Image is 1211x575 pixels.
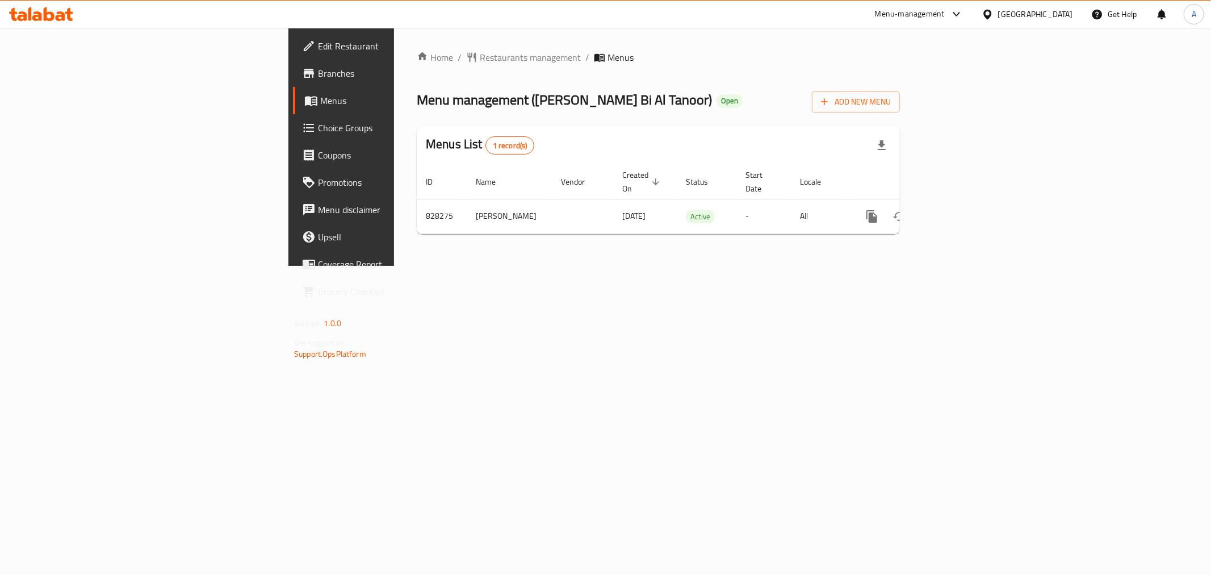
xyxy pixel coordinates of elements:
span: Edit Restaurant [318,39,481,53]
a: Support.OpsPlatform [294,347,366,361]
td: [PERSON_NAME] [467,199,552,234]
button: Change Status [886,203,913,230]
span: 1.0.0 [324,316,341,331]
span: Version: [294,316,322,331]
span: Menus [320,94,481,107]
a: Grocery Checklist [293,278,491,305]
table: enhanced table [417,165,977,234]
a: Choice Groups [293,114,491,141]
span: Menu management ( [PERSON_NAME] Bi Al Tanoor ) [417,87,712,113]
a: Restaurants management [466,51,581,64]
span: Locale [800,175,836,189]
div: Export file [868,132,895,159]
span: Active [686,210,715,223]
div: Open [716,94,743,108]
a: Branches [293,60,491,87]
a: Edit Restaurant [293,32,491,60]
nav: breadcrumb [417,51,900,64]
a: Upsell [293,223,491,251]
div: Active [686,210,715,223]
span: Grocery Checklist [318,285,481,298]
span: Menu disclaimer [318,203,481,216]
span: ID [426,175,447,189]
div: [GEOGRAPHIC_DATA] [998,8,1073,20]
span: Menus [607,51,634,64]
h2: Menus List [426,136,534,155]
span: Restaurants management [480,51,581,64]
td: - [736,199,791,234]
a: Menu disclaimer [293,196,491,223]
span: Open [716,96,743,106]
td: All [791,199,849,234]
th: Actions [849,165,977,199]
span: Branches [318,66,481,80]
span: 1 record(s) [486,140,534,151]
span: Upsell [318,230,481,244]
span: Promotions [318,176,481,189]
div: Menu-management [875,7,945,21]
span: Coupons [318,148,481,162]
span: A [1192,8,1196,20]
span: Status [686,175,723,189]
span: Add New Menu [821,95,891,109]
span: Name [476,175,510,189]
a: Coupons [293,141,491,169]
span: Start Date [745,168,777,195]
span: Created On [622,168,663,195]
button: Add New Menu [812,91,900,113]
span: Vendor [561,175,600,189]
li: / [585,51,589,64]
button: more [858,203,886,230]
div: Total records count [485,136,535,155]
a: Coverage Report [293,251,491,278]
span: [DATE] [622,209,646,223]
a: Promotions [293,169,491,196]
span: Choice Groups [318,121,481,135]
a: Menus [293,87,491,114]
span: Coverage Report [318,257,481,271]
span: Get support on: [294,335,346,350]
